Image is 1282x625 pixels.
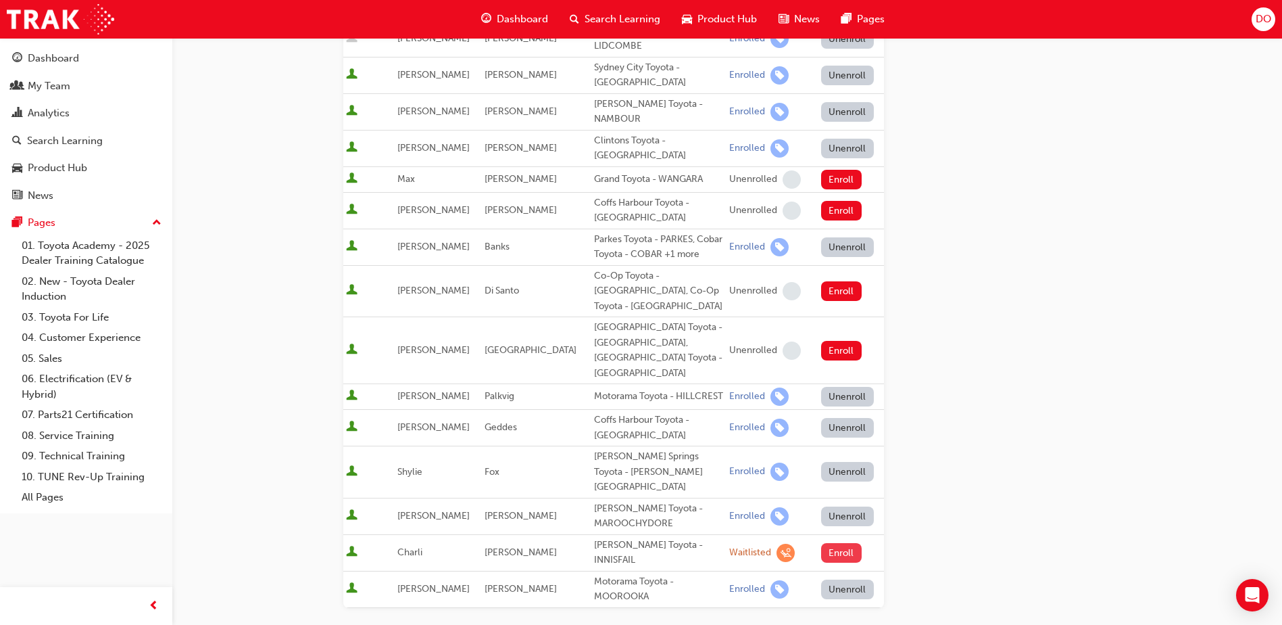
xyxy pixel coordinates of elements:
[594,24,724,54] div: [PERSON_NAME] Toyota - LIDCOMBE
[831,5,895,33] a: pages-iconPages
[729,32,765,45] div: Enrolled
[770,419,789,437] span: learningRecordVerb_ENROLL-icon
[16,487,167,508] a: All Pages
[16,404,167,425] a: 07. Parts21 Certification
[821,507,874,526] button: Unenroll
[1236,579,1268,611] div: Open Intercom Messenger
[594,60,724,91] div: Sydney City Toyota - [GEOGRAPHIC_DATA]
[783,202,801,220] span: learningRecordVerb_NONE-icon
[770,30,789,48] span: learningRecordVerb_ENROLL-icon
[729,285,777,298] div: Unenrolled
[149,598,159,615] span: prev-icon
[397,142,470,154] span: [PERSON_NAME]
[594,232,724,262] div: Parkes Toyota - PARKES, Cobar Toyota - COBAR +1 more
[794,11,820,27] span: News
[729,465,765,478] div: Enrolled
[28,106,70,121] div: Analytics
[594,195,724,226] div: Coffs Harbour Toyota - [GEOGRAPHIC_DATA]
[397,583,470,595] span: [PERSON_NAME]
[397,204,470,216] span: [PERSON_NAME]
[7,4,114,34] img: Trak
[821,237,874,257] button: Unenroll
[821,543,862,563] button: Enroll
[585,11,660,27] span: Search Learning
[397,390,470,402] span: [PERSON_NAME]
[770,388,789,406] span: learningRecordVerb_ENROLL-icon
[729,547,771,559] div: Waitlisted
[485,142,557,154] span: [PERSON_NAME]
[821,418,874,438] button: Unenroll
[397,466,422,478] span: Shylie
[28,160,87,176] div: Product Hub
[5,183,167,208] a: News
[671,5,768,33] a: car-iconProduct Hub
[16,327,167,348] a: 04. Customer Experience
[28,78,70,94] div: My Team
[821,139,874,158] button: Unenroll
[783,342,801,360] span: learningRecordVerb_NONE-icon
[16,369,167,404] a: 06. Electrification (EV & Hybrid)
[729,173,777,186] div: Unenrolled
[397,285,470,296] span: [PERSON_NAME]
[779,11,789,28] span: news-icon
[16,446,167,467] a: 09. Technical Training
[16,425,167,446] a: 08. Service Training
[346,344,358,357] span: User is active
[5,210,167,235] button: Pages
[485,547,557,558] span: [PERSON_NAME]
[485,32,557,44] span: [PERSON_NAME]
[346,509,358,523] span: User is active
[821,341,862,361] button: Enroll
[729,390,765,403] div: Enrolled
[12,135,22,147] span: search-icon
[729,106,765,118] div: Enrolled
[397,106,470,117] span: [PERSON_NAME]
[5,46,167,71] a: Dashboard
[5,43,167,210] button: DashboardMy TeamAnalyticsSearch LearningProduct HubNews
[776,544,795,562] span: learningRecordVerb_WAITLIST-icon
[729,421,765,434] div: Enrolled
[821,462,874,482] button: Unenroll
[594,501,724,532] div: [PERSON_NAME] Toyota - MAROOCHYDORE
[1256,11,1271,27] span: DO
[821,102,874,122] button: Unenroll
[729,510,765,523] div: Enrolled
[5,74,167,99] a: My Team
[1252,7,1275,31] button: DO
[594,413,724,443] div: Coffs Harbour Toyota - [GEOGRAPHIC_DATA]
[397,32,470,44] span: [PERSON_NAME]
[682,11,692,28] span: car-icon
[28,51,79,66] div: Dashboard
[729,344,777,357] div: Unenrolled
[559,5,671,33] a: search-iconSearch Learning
[397,344,470,356] span: [PERSON_NAME]
[729,241,765,254] div: Enrolled
[594,97,724,127] div: [PERSON_NAME] Toyota - NAMBOUR
[397,173,415,185] span: Max
[397,510,470,522] span: [PERSON_NAME]
[470,5,559,33] a: guage-iconDashboard
[12,80,22,93] span: people-icon
[594,538,724,568] div: [PERSON_NAME] Toyota - INNISFAIL
[821,281,862,301] button: Enroll
[783,282,801,300] span: learningRecordVerb_NONE-icon
[594,269,724,315] div: Co-Op Toyota - [GEOGRAPHIC_DATA], Co-Op Toyota - [GEOGRAPHIC_DATA]
[729,69,765,82] div: Enrolled
[821,387,874,407] button: Unenroll
[485,204,557,216] span: [PERSON_NAME]
[346,240,358,254] span: User is active
[594,574,724,605] div: Motorama Toyota - MOOROOKA
[485,390,514,402] span: Palkvig
[346,582,358,596] span: User is active
[770,103,789,121] span: learningRecordVerb_ENROLL-icon
[857,11,885,27] span: Pages
[346,172,358,186] span: User is active
[346,421,358,434] span: User is active
[27,133,103,149] div: Search Learning
[12,217,22,229] span: pages-icon
[770,66,789,85] span: learningRecordVerb_ENROLL-icon
[16,307,167,328] a: 03. Toyota For Life
[697,11,757,27] span: Product Hub
[768,5,831,33] a: news-iconNews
